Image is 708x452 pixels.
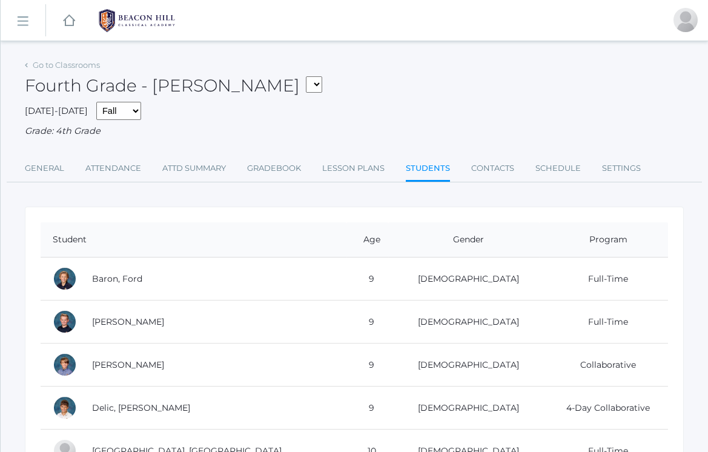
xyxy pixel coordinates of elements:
a: Settings [602,156,641,181]
a: Attd Summary [162,156,226,181]
a: Go to Classrooms [33,60,100,70]
th: Program [540,222,668,258]
a: Contacts [471,156,514,181]
td: 9 [346,301,388,344]
div: Grade: 4th Grade [25,125,684,138]
img: BHCALogos-05-308ed15e86a5a0abce9b8dd61676a3503ac9727e845dece92d48e8588c001991.png [91,5,182,36]
div: Heather Porter [673,8,698,32]
td: 9 [346,344,388,387]
td: [DEMOGRAPHIC_DATA] [388,344,540,387]
td: Full-Time [540,301,668,344]
a: Schedule [535,156,581,181]
a: Attendance [85,156,141,181]
th: Gender [388,222,540,258]
div: Ford Baron [53,267,77,291]
td: Collaborative [540,344,668,387]
td: 9 [346,258,388,301]
a: Baron, Ford [92,273,142,284]
span: [DATE]-[DATE] [25,105,88,116]
div: Luka Delic [53,396,77,420]
a: [PERSON_NAME] [92,316,164,327]
td: [DEMOGRAPHIC_DATA] [388,258,540,301]
a: General [25,156,64,181]
a: Students [406,156,450,182]
div: Brody Bigley [53,310,77,334]
td: [DEMOGRAPHIC_DATA] [388,387,540,430]
a: Gradebook [247,156,301,181]
a: [PERSON_NAME] [92,359,164,370]
td: Full-Time [540,258,668,301]
h2: Fourth Grade - [PERSON_NAME] [25,76,322,96]
a: Delic, [PERSON_NAME] [92,402,190,413]
td: [DEMOGRAPHIC_DATA] [388,301,540,344]
th: Student [41,222,346,258]
th: Age [346,222,388,258]
a: Lesson Plans [322,156,385,181]
td: 4-Day Collaborative [540,387,668,430]
div: Jack Crosby [53,353,77,377]
td: 9 [346,387,388,430]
